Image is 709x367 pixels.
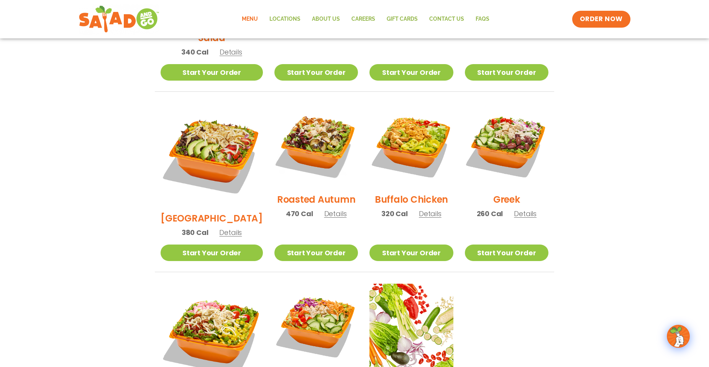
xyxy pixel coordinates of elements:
img: Product photo for Buffalo Chicken Salad [369,103,453,187]
span: 260 Cal [477,208,503,219]
span: 470 Cal [286,208,313,219]
a: Start Your Order [274,245,358,261]
a: Menu [236,10,264,28]
img: new-SAG-logo-768×292 [79,4,159,35]
span: Details [514,209,537,218]
a: Contact Us [423,10,470,28]
a: Start Your Order [465,245,548,261]
span: Details [219,228,242,237]
img: Product photo for Roasted Autumn Salad [274,103,358,187]
span: Details [324,209,347,218]
img: wpChatIcon [668,326,689,347]
span: ORDER NOW [580,15,623,24]
a: Locations [264,10,306,28]
h2: Buffalo Chicken [375,193,448,206]
h2: Roasted Autumn [277,193,356,206]
h2: Greek [493,193,520,206]
a: Careers [346,10,381,28]
span: 380 Cal [182,227,208,238]
a: Start Your Order [161,245,263,261]
a: Start Your Order [369,245,453,261]
span: Details [220,47,242,57]
img: Product photo for Greek Salad [465,103,548,187]
span: 340 Cal [181,47,208,57]
a: Start Your Order [274,64,358,81]
a: About Us [306,10,346,28]
span: Details [419,209,441,218]
a: Start Your Order [161,64,263,81]
a: GIFT CARDS [381,10,423,28]
span: 320 Cal [381,208,408,219]
a: Start Your Order [369,64,453,81]
a: FAQs [470,10,495,28]
img: Product photo for BBQ Ranch Salad [161,103,263,206]
h2: [GEOGRAPHIC_DATA] [161,212,263,225]
a: ORDER NOW [572,11,630,28]
a: Start Your Order [465,64,548,81]
nav: Menu [236,10,495,28]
